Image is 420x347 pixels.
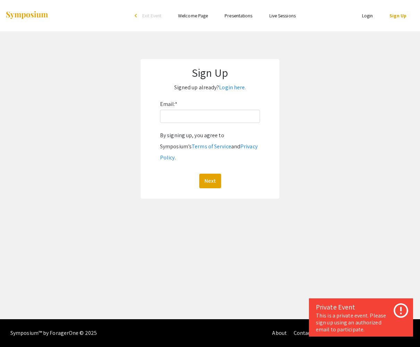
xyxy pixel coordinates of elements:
a: Privacy Policy [160,143,258,161]
a: About [272,329,287,337]
button: Next [199,174,221,188]
div: This is a private event. Please sign up using an authorized email to participate. [316,312,406,333]
a: Login [362,13,373,19]
a: Terms of Service [192,143,231,150]
img: Symposium by ForagerOne [5,11,49,20]
a: Contact Us [294,329,320,337]
p: Signed up already? [148,82,272,93]
a: Login here. [219,84,246,91]
a: Sign Up [389,13,406,19]
a: Welcome Page [178,13,208,19]
div: By signing up, you agree to Symposium’s and . [160,130,260,163]
div: arrow_back_ios [135,14,139,18]
span: Exit Event [142,13,161,19]
a: Presentations [225,13,252,19]
div: Private Event [316,302,406,312]
h1: Sign Up [148,66,272,79]
div: Symposium™ by ForagerOne © 2025 [10,319,97,347]
label: Email: [160,99,177,110]
a: Live Sessions [269,13,296,19]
